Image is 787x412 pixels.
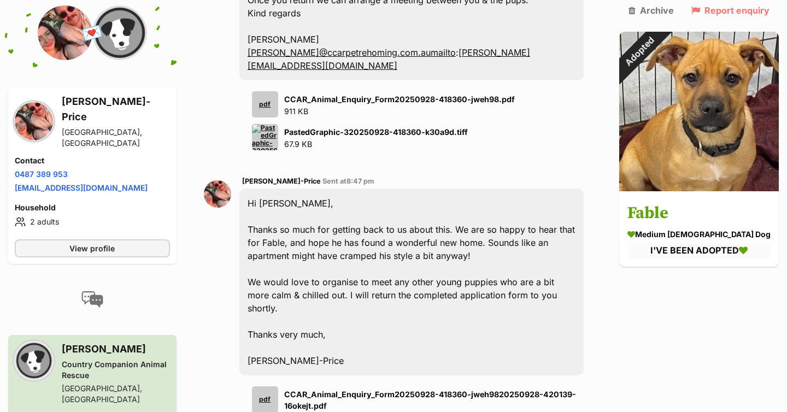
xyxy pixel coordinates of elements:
div: [GEOGRAPHIC_DATA], [GEOGRAPHIC_DATA] [62,127,170,149]
img: Fable [619,32,779,191]
a: [PERSON_NAME]@ccarpetrehoming.com.aumailto [248,47,456,58]
img: Country Companion Animal Rescue profile pic [92,5,147,60]
span: Sent at [322,177,374,185]
div: Adopted [604,17,674,87]
div: medium [DEMOGRAPHIC_DATA] Dog [627,229,771,240]
img: Grace Farren-Price profile pic [38,5,92,60]
span: [PERSON_NAME]-Price [242,177,321,185]
a: Archive [629,5,674,15]
span: 8:47 pm [346,177,374,185]
span: 💌 [80,21,105,45]
img: Grace Farren-Price profile pic [204,180,231,208]
h4: Contact [15,155,170,166]
span: View profile [69,243,115,254]
img: PastedGraphic-320250928-418360-k30a9d.tiff [252,124,278,150]
img: Country Companion Animal Rescue profile pic [15,342,53,380]
a: [EMAIL_ADDRESS][DOMAIN_NAME] [15,183,148,192]
li: 2 adults [15,215,170,228]
span: 911 KB [284,107,308,116]
a: pdf [248,91,278,117]
div: pdf [252,91,278,117]
div: Country Companion Animal Rescue [62,359,170,381]
strong: PastedGraphic-320250928-418360-k30a9d.tiff [284,127,468,137]
img: Grace Farren-Price profile pic [15,102,53,140]
div: [GEOGRAPHIC_DATA], [GEOGRAPHIC_DATA] [62,383,170,405]
a: View profile [15,239,170,257]
h3: [PERSON_NAME] [62,342,170,357]
span: 67.9 KB [284,139,312,149]
a: Fable medium [DEMOGRAPHIC_DATA] Dog I'VE BEEN ADOPTED [619,193,779,267]
div: I'VE BEEN ADOPTED [627,243,771,258]
strong: CCAR_Animal_Enquiry_Form20250928-418360-jweh98.pdf [284,95,515,104]
h4: Household [15,202,170,213]
div: Hi [PERSON_NAME], Thanks so much for getting back to us about this. We are so happy to hear that ... [239,189,584,375]
h3: Fable [627,202,771,226]
a: Adopted [619,183,779,193]
h3: [PERSON_NAME]-Price [62,94,170,125]
img: conversation-icon-4a6f8262b818ee0b60e3300018af0b2d0b884aa5de6e9bcb8d3d4eeb1a70a7c4.svg [81,291,103,308]
a: Report enquiry [691,5,770,15]
a: 0487 389 953 [15,169,68,179]
strong: CCAR_Animal_Enquiry_Form20250928-418360-jweh9820250928-420139-16okejt.pdf [284,390,576,410]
